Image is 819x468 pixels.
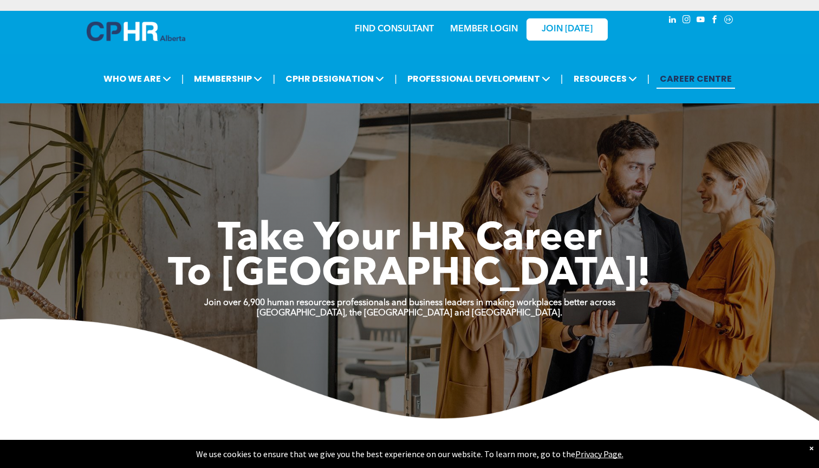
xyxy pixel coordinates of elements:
[404,69,554,89] span: PROFESSIONAL DEVELOPMENT
[204,299,615,307] strong: Join over 6,900 human resources professionals and business leaders in making workplaces better ac...
[100,69,174,89] span: WHO WE ARE
[168,255,651,294] span: To [GEOGRAPHIC_DATA]!
[570,69,640,89] span: RESOURCES
[394,68,397,90] li: |
[666,14,678,28] a: linkedin
[181,68,184,90] li: |
[708,14,720,28] a: facebook
[191,69,265,89] span: MEMBERSHIP
[542,24,593,35] span: JOIN [DATE]
[355,25,434,34] a: FIND CONSULTANT
[656,69,735,89] a: CAREER CENTRE
[450,25,518,34] a: MEMBER LOGIN
[282,69,387,89] span: CPHR DESIGNATION
[272,68,275,90] li: |
[647,68,650,90] li: |
[694,14,706,28] a: youtube
[723,14,734,28] a: Social network
[87,22,185,41] img: A blue and white logo for cp alberta
[561,68,563,90] li: |
[680,14,692,28] a: instagram
[809,443,814,453] div: Dismiss notification
[526,18,608,41] a: JOIN [DATE]
[218,220,602,259] span: Take Your HR Career
[575,449,623,459] a: Privacy Page.
[257,309,562,318] strong: [GEOGRAPHIC_DATA], the [GEOGRAPHIC_DATA] and [GEOGRAPHIC_DATA].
